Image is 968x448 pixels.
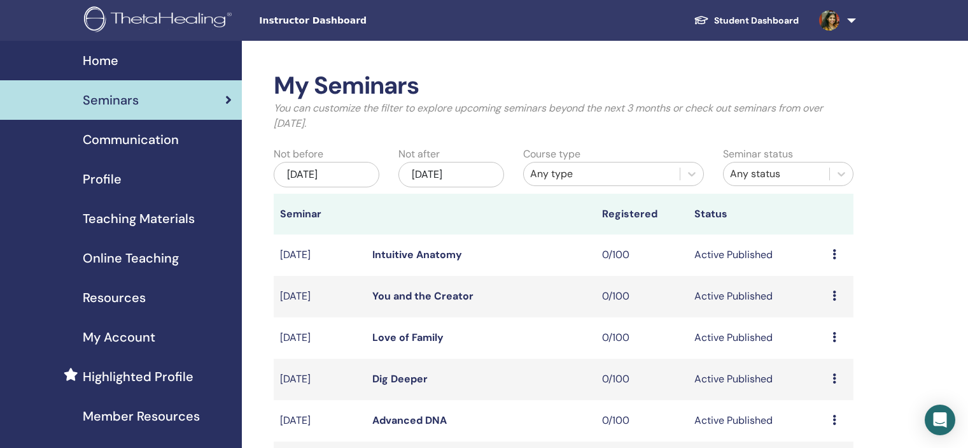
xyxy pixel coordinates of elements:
[596,194,688,235] th: Registered
[398,162,504,187] div: [DATE]
[372,414,447,427] a: Advanced DNA
[274,400,366,442] td: [DATE]
[596,400,688,442] td: 0/100
[723,147,793,162] label: Seminar status
[730,166,823,182] div: Any status
[372,331,444,344] a: Love of Family
[372,289,473,303] a: You and the Creator
[372,372,428,386] a: Dig Deeper
[83,249,179,268] span: Online Teaching
[274,276,366,317] td: [DATE]
[530,166,673,182] div: Any type
[596,276,688,317] td: 0/100
[84,6,236,35] img: logo.png
[274,317,366,359] td: [DATE]
[274,359,366,400] td: [DATE]
[274,162,379,187] div: [DATE]
[83,328,155,347] span: My Account
[694,15,709,25] img: graduation-cap-white.svg
[596,235,688,276] td: 0/100
[398,147,440,162] label: Not after
[83,170,122,189] span: Profile
[688,317,826,359] td: Active Published
[523,147,580,162] label: Course type
[83,209,195,228] span: Teaching Materials
[688,400,826,442] td: Active Published
[688,194,826,235] th: Status
[596,317,688,359] td: 0/100
[83,130,179,149] span: Communication
[259,14,450,27] span: Instructor Dashboard
[274,101,853,131] p: You can customize the filter to explore upcoming seminars beyond the next 3 months or check out s...
[83,288,146,307] span: Resources
[274,147,323,162] label: Not before
[372,248,462,261] a: Intuitive Anatomy
[83,90,139,110] span: Seminars
[688,276,826,317] td: Active Published
[83,51,118,70] span: Home
[274,71,853,101] h2: My Seminars
[688,359,826,400] td: Active Published
[819,10,839,31] img: default.jpg
[688,235,826,276] td: Active Published
[684,9,809,33] a: Student Dashboard
[274,194,366,235] th: Seminar
[83,407,200,426] span: Member Resources
[274,235,366,276] td: [DATE]
[596,359,688,400] td: 0/100
[925,405,955,435] div: Open Intercom Messenger
[83,367,193,386] span: Highlighted Profile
